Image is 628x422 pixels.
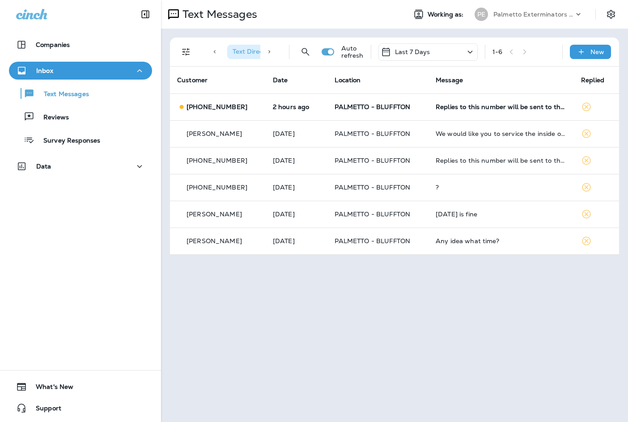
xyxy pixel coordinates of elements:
span: Message [436,76,463,84]
p: [PHONE_NUMBER] [187,157,247,164]
p: Sep 15, 2025 07:39 AM [273,130,321,137]
span: PALMETTO - BLUFFTON [335,237,410,245]
p: Reviews [34,114,69,122]
span: PALMETTO - BLUFFTON [335,130,410,138]
button: Companies [9,36,152,54]
span: Replied [581,76,604,84]
button: Reviews [9,107,152,126]
div: Friday is fine [436,211,567,218]
button: Support [9,399,152,417]
span: PALMETTO - BLUFFTON [335,103,410,111]
p: Text Messages [35,90,89,99]
p: Text Messages [179,8,257,21]
p: Last 7 Days [395,48,430,55]
p: Auto refresh [341,45,364,59]
p: Palmetto Exterminators LLC [493,11,574,18]
p: Sep 10, 2025 10:41 AM [273,237,321,245]
p: Companies [36,41,70,48]
button: Inbox [9,62,152,80]
button: Survey Responses [9,131,152,149]
p: Sep 11, 2025 01:43 PM [273,184,321,191]
span: Working as: [428,11,466,18]
span: PALMETTO - BLUFFTON [335,183,410,191]
p: [PERSON_NAME] [187,130,242,137]
p: Sep 11, 2025 03:49 PM [273,157,321,164]
div: Replies to this number will be sent to the customer. You can also choose to call the customer thr... [436,103,567,110]
span: PALMETTO - BLUFFTON [335,210,410,218]
div: 1 - 6 [492,48,502,55]
button: Collapse Sidebar [133,5,158,23]
span: PALMETTO - BLUFFTON [335,156,410,165]
div: PE [475,8,488,21]
button: Filters [177,43,195,61]
p: [PHONE_NUMBER] [187,103,247,110]
button: Settings [603,6,619,22]
p: Sep 17, 2025 09:02 AM [273,103,321,110]
button: Search Messages [297,43,314,61]
button: What's New [9,378,152,396]
span: What's New [27,383,73,394]
div: We would like you to service the inside of the house while we are there any day between now and t... [436,130,567,137]
p: New [590,48,604,55]
span: Date [273,76,288,84]
span: Customer [177,76,208,84]
div: Any idea what time? [436,237,567,245]
p: Sep 10, 2025 05:06 PM [273,211,321,218]
div: ? [436,184,567,191]
p: Survey Responses [34,137,100,145]
p: Data [36,163,51,170]
span: Text Direction : Incoming [233,47,304,55]
button: Text Messages [9,84,152,103]
button: Data [9,157,152,175]
span: Location [335,76,361,84]
p: [PERSON_NAME] [187,211,242,218]
div: Replies to this number will be sent to the customer. You can also choose to call the customer thr... [436,157,567,164]
span: Support [27,405,61,415]
div: Text Direction:Incoming [227,45,318,59]
p: [PERSON_NAME] [187,237,242,245]
p: Inbox [36,67,53,74]
p: [PHONE_NUMBER] [187,184,247,191]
